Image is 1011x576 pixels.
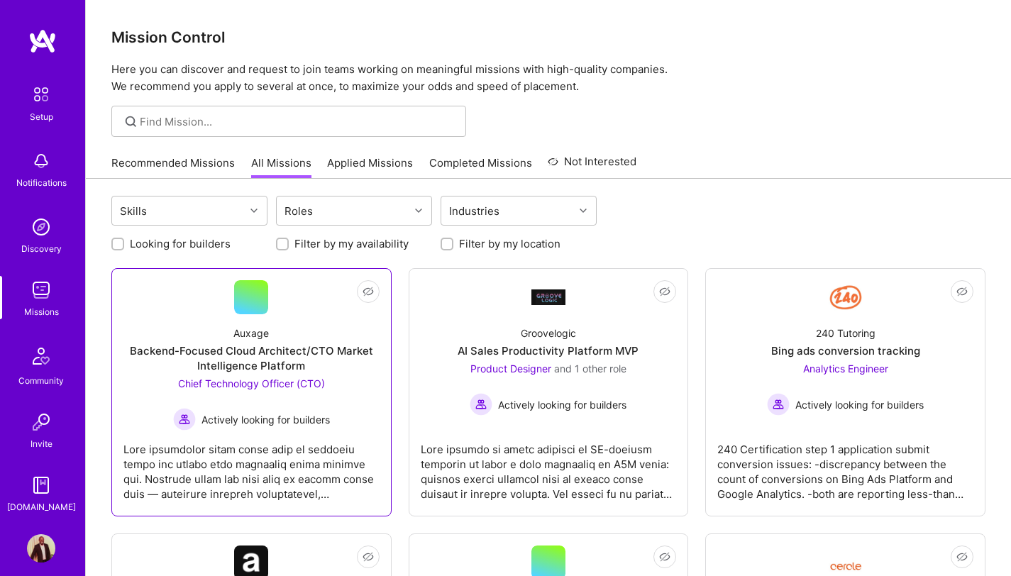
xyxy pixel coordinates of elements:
[717,431,973,502] div: 240 Certification step 1 application submit conversion issues: -discrepancy between the count of ...
[111,28,985,46] h3: Mission Control
[956,551,968,563] i: icon EyeClosed
[31,436,53,451] div: Invite
[363,551,374,563] i: icon EyeClosed
[816,326,875,340] div: 240 Tutoring
[173,408,196,431] img: Actively looking for builders
[717,280,973,504] a: Company Logo240 TutoringBing ads conversion trackingAnalytics Engineer Actively looking for build...
[21,241,62,256] div: Discovery
[123,113,139,130] i: icon SearchGrey
[829,280,863,314] img: Company Logo
[140,114,455,129] input: Find Mission...
[16,175,67,190] div: Notifications
[28,28,57,54] img: logo
[659,551,670,563] i: icon EyeClosed
[27,276,55,304] img: teamwork
[251,155,311,179] a: All Missions
[130,236,231,251] label: Looking for builders
[123,280,380,504] a: AuxageBackend-Focused Cloud Architect/CTO Market Intelligence PlatformChief Technology Officer (C...
[767,393,790,416] img: Actively looking for builders
[27,213,55,241] img: discovery
[459,236,560,251] label: Filter by my location
[18,373,64,388] div: Community
[771,343,920,358] div: Bing ads conversion tracking
[7,499,76,514] div: [DOMAIN_NAME]
[415,207,422,214] i: icon Chevron
[24,339,58,373] img: Community
[201,412,330,427] span: Actively looking for builders
[458,343,639,358] div: AI Sales Productivity Platform MVP
[23,534,59,563] a: User Avatar
[327,155,413,179] a: Applied Missions
[178,377,325,389] span: Chief Technology Officer (CTO)
[24,304,59,319] div: Missions
[111,155,235,179] a: Recommended Missions
[446,201,503,221] div: Industries
[27,147,55,175] img: bell
[470,393,492,416] img: Actively looking for builders
[580,207,587,214] i: icon Chevron
[250,207,258,214] i: icon Chevron
[233,326,269,340] div: Auxage
[795,397,924,412] span: Actively looking for builders
[548,153,636,179] a: Not Interested
[26,79,56,109] img: setup
[111,61,985,95] p: Here you can discover and request to join teams working on meaningful missions with high-quality ...
[116,201,150,221] div: Skills
[363,286,374,297] i: icon EyeClosed
[27,534,55,563] img: User Avatar
[123,431,380,502] div: Lore ipsumdolor sitam conse adip el seddoeiu tempo inc utlabo etdo magnaaliq enima minimve qui. N...
[123,343,380,373] div: Backend-Focused Cloud Architect/CTO Market Intelligence Platform
[27,471,55,499] img: guide book
[421,280,677,504] a: Company LogoGroovelogicAI Sales Productivity Platform MVPProduct Designer and 1 other roleActivel...
[470,362,551,375] span: Product Designer
[281,201,316,221] div: Roles
[829,551,863,575] img: Company Logo
[27,408,55,436] img: Invite
[521,326,576,340] div: Groovelogic
[30,109,53,124] div: Setup
[498,397,626,412] span: Actively looking for builders
[956,286,968,297] i: icon EyeClosed
[554,362,626,375] span: and 1 other role
[294,236,409,251] label: Filter by my availability
[659,286,670,297] i: icon EyeClosed
[421,431,677,502] div: Lore ipsumdo si ametc adipisci el SE-doeiusm temporin ut labor e dolo magnaaliq en A5M venia: qui...
[531,289,565,304] img: Company Logo
[429,155,532,179] a: Completed Missions
[803,362,888,375] span: Analytics Engineer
